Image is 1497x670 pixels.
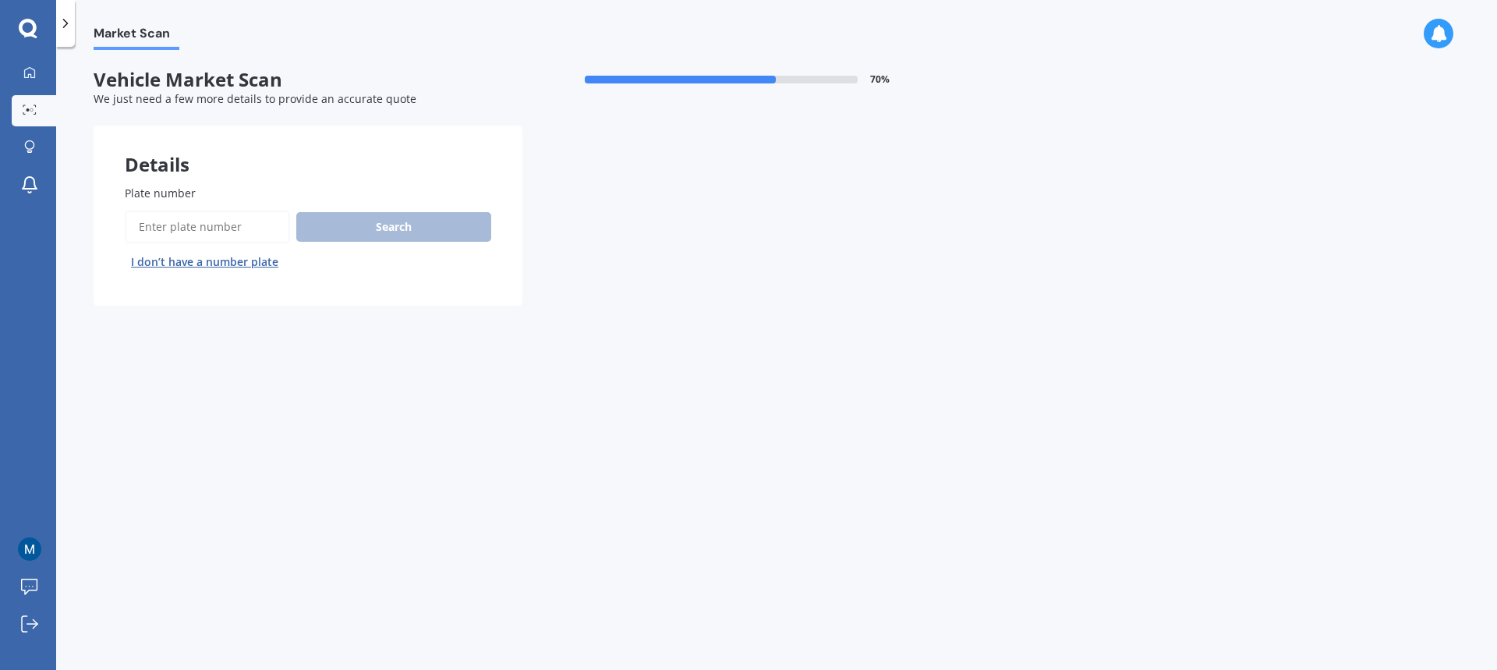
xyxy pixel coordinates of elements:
span: 70 % [870,74,890,85]
span: Vehicle Market Scan [94,69,522,91]
span: Market Scan [94,26,179,47]
input: Enter plate number [125,211,290,243]
button: I don’t have a number plate [125,250,285,275]
span: Plate number [125,186,196,200]
img: ACg8ocKs4sqQ00wR9H5gGqP6W-zRMIBSToN8B2NT3BUQsxYRqpcM1g=s96-c [18,537,41,561]
div: Details [94,126,522,172]
span: We just need a few more details to provide an accurate quote [94,91,416,106]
